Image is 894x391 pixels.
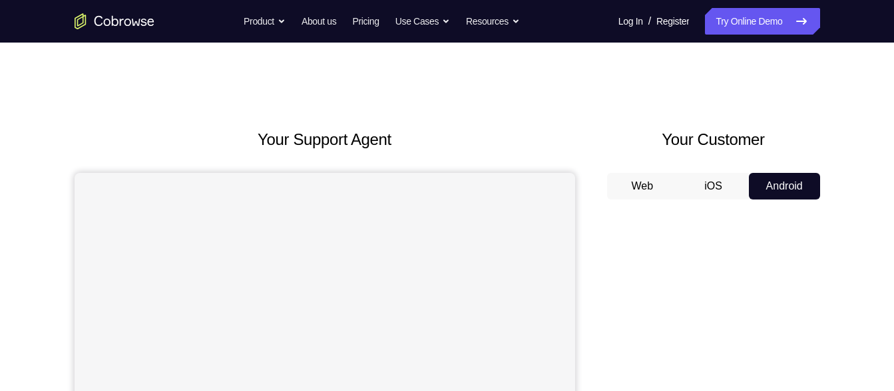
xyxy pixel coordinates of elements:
a: About us [302,8,336,35]
h2: Your Support Agent [75,128,575,152]
span: / [648,13,651,29]
button: Resources [466,8,520,35]
button: Web [607,173,678,199]
button: Product [244,8,286,35]
a: Pricing [352,8,379,35]
a: Register [656,8,689,35]
h2: Your Customer [607,128,820,152]
button: Use Cases [395,8,450,35]
a: Log In [618,8,643,35]
a: Try Online Demo [705,8,819,35]
button: iOS [678,173,749,199]
button: Android [749,173,820,199]
a: Go to the home page [75,13,154,29]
